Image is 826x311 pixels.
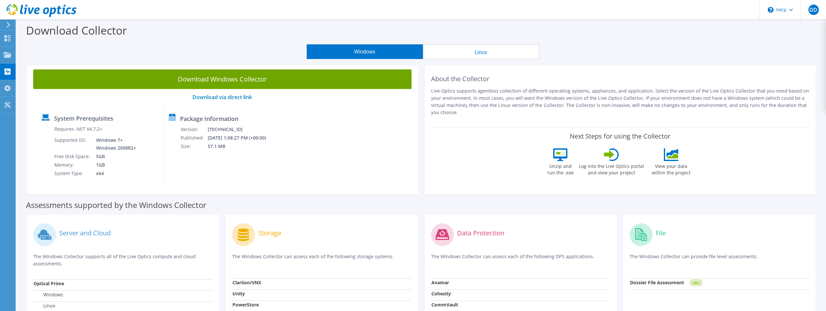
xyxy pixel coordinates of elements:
[307,44,423,59] button: Windows
[431,279,449,286] strong: Avamar
[258,230,281,236] label: Storage
[232,302,259,308] strong: PowerStore
[207,134,275,142] td: [DATE] 1:08:27 PM (+00:00)
[545,161,575,176] label: Unzip and run the .exe
[91,161,137,169] td: 1GB
[91,169,137,178] td: x64
[91,152,137,161] td: 5GB
[180,134,207,142] td: Published:
[648,161,694,176] label: View your data within the project
[232,290,245,297] strong: Unity
[192,94,252,101] a: Download via direct link
[457,230,504,236] label: Data Protection
[180,125,207,134] td: Version:
[693,281,699,285] tspan: NEW!
[630,279,684,286] strong: Dossier File Assessment
[54,115,113,122] label: System Prerequisites
[570,132,670,140] label: Next Steps for using the Collector
[33,253,213,267] p: The Windows Collector supports all of the Live Optics compute and cloud assessments.
[26,202,206,208] label: Assessments supported by the Windows Collector
[431,75,809,83] h2: About the Collector
[91,136,137,152] td: Windows 7+ Windows 2008R2+
[207,142,275,151] td: 57.1 MB
[54,152,91,161] td: Free Disk Space:
[54,136,91,152] td: Supported OS:
[232,253,412,266] p: The Windows Collector can assess each of the following storage systems.
[431,87,809,116] p: Live Optics supports agentless collection of different operating systems, appliances, and applica...
[34,280,64,287] strong: Optical Prime
[54,169,91,178] td: System Type:
[34,303,55,309] label: Linux
[54,161,91,169] td: Memory:
[180,115,238,122] label: Package Information
[423,44,539,59] button: Linux
[232,279,261,286] strong: Clariion/VNX
[33,69,412,89] a: Download Windows Collector
[431,253,610,266] p: The Windows Collector can assess each of the following DPS applications.
[180,142,207,151] td: Size:
[59,230,111,236] label: Server and Cloud
[431,302,458,308] strong: CommVault
[656,230,666,236] label: File
[54,126,102,132] label: Requires .NET V4.7.2+
[808,5,819,15] span: DD
[431,290,451,297] strong: Cohesity
[630,253,809,266] p: The Windows Collector can provide file level assessments.
[207,125,275,134] td: [TECHNICAL_ID]
[34,291,63,298] label: Windows
[768,7,774,13] svg: \n
[26,23,127,38] label: Download Collector
[579,161,644,176] label: Log into the Live Optics portal and view your project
